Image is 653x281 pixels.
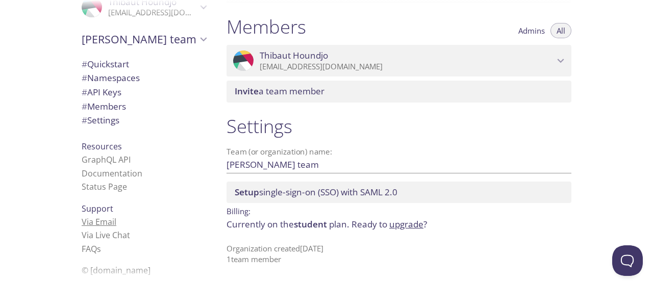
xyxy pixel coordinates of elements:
div: Thibaut's team [73,26,214,53]
a: Via Email [82,216,116,227]
a: Via Live Chat [82,229,130,241]
span: # [82,100,87,112]
div: Members [73,99,214,114]
span: student [294,218,327,230]
span: a team member [235,85,324,97]
span: # [82,86,87,98]
span: Support [82,203,113,214]
span: Quickstart [82,58,129,70]
p: Billing: [227,203,571,218]
span: s [97,243,101,254]
span: Invite [235,85,259,97]
a: Status Page [82,181,127,192]
a: Documentation [82,168,142,179]
span: API Keys [82,86,121,98]
span: Resources [82,141,122,152]
div: Invite a team member [227,81,571,102]
h1: Settings [227,115,571,138]
span: # [82,58,87,70]
div: Thibaut Houndjo [227,45,571,76]
span: Members [82,100,126,112]
span: # [82,114,87,126]
span: Namespaces [82,72,140,84]
a: FAQ [82,243,101,254]
p: Currently on the plan. [227,218,571,231]
div: Setup SSO [227,182,571,203]
div: Quickstart [73,57,214,71]
span: Setup [235,186,259,198]
a: upgrade [389,218,423,230]
div: API Keys [73,85,214,99]
span: single-sign-on (SSO) with SAML 2.0 [235,186,397,198]
button: All [550,23,571,38]
span: Settings [82,114,119,126]
p: Organization created [DATE] 1 team member [227,243,571,265]
div: Namespaces [73,71,214,85]
h1: Members [227,15,306,38]
span: Thibaut Houndjo [260,50,328,61]
a: GraphQL API [82,154,131,165]
p: [EMAIL_ADDRESS][DOMAIN_NAME] [260,62,554,72]
span: # [82,72,87,84]
span: Ready to ? [351,218,427,230]
label: Team (or organization) name: [227,148,333,156]
span: [PERSON_NAME] team [82,32,197,46]
button: Admins [512,23,551,38]
iframe: Help Scout Beacon - Open [612,245,643,276]
div: Team Settings [73,113,214,127]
